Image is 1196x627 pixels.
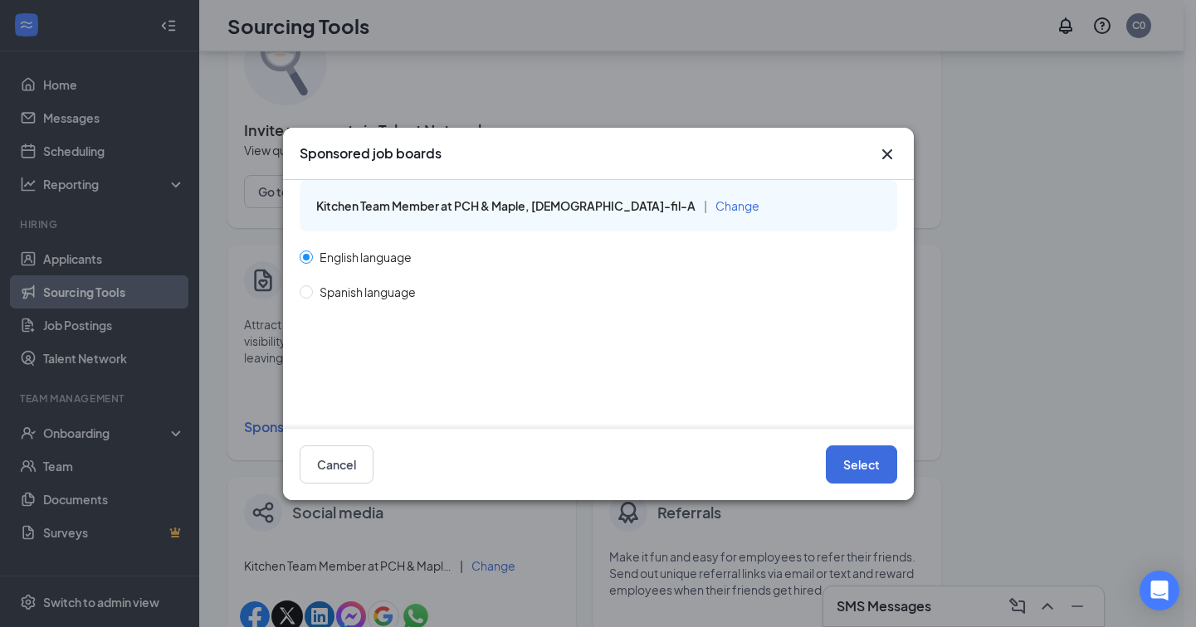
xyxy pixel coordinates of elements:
h3: Sponsored job boards [300,144,442,163]
span: English language [313,248,418,266]
button: Close [877,144,897,164]
span: Kitchen Team Member at PCH & Maple, [DEMOGRAPHIC_DATA]-fil-A [316,198,696,213]
span: Change [715,198,759,213]
button: Cancel [300,445,373,484]
button: Change [715,197,759,215]
div: Open Intercom Messenger [1140,571,1179,610]
span: | [704,198,707,213]
button: Select [826,445,897,484]
span: Spanish language [313,283,422,301]
svg: Cross [877,144,897,164]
